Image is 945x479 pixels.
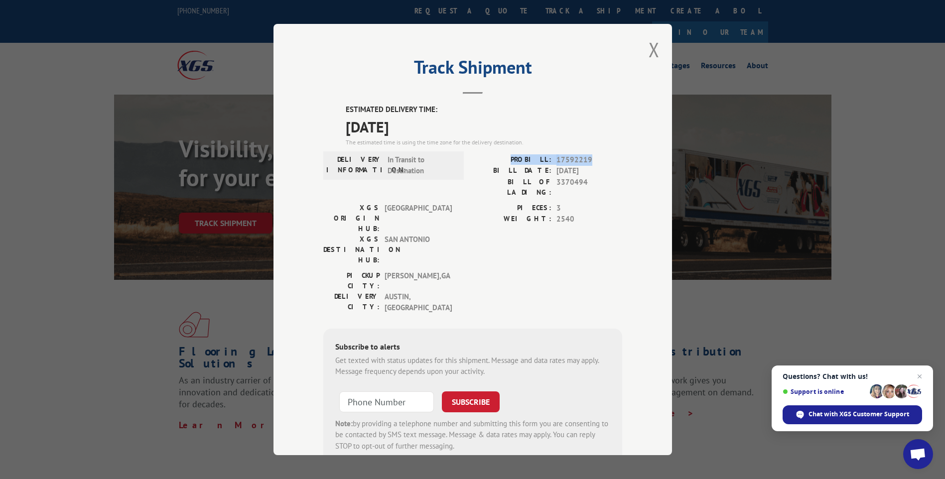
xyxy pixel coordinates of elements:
strong: Note: [335,419,353,428]
label: BILL DATE: [473,165,551,177]
span: Chat with XGS Customer Support [783,405,922,424]
button: Close modal [649,36,660,63]
span: SAN ANTONIO [385,234,452,265]
span: AUSTIN , [GEOGRAPHIC_DATA] [385,291,452,314]
label: XGS ORIGIN HUB: [323,203,380,234]
span: [PERSON_NAME] , GA [385,270,452,291]
label: PICKUP CITY: [323,270,380,291]
span: Support is online [783,388,866,395]
label: PROBILL: [473,154,551,166]
a: Open chat [903,439,933,469]
label: XGS DESTINATION HUB: [323,234,380,265]
div: Get texted with status updates for this shipment. Message and data rates may apply. Message frequ... [335,355,610,377]
h2: Track Shipment [323,60,622,79]
label: BILL OF LADING: [473,177,551,198]
button: SUBSCRIBE [442,391,500,412]
input: Phone Number [339,391,434,412]
span: [DATE] [556,165,622,177]
div: Subscribe to alerts [335,341,610,355]
span: [GEOGRAPHIC_DATA] [385,203,452,234]
label: DELIVERY CITY: [323,291,380,314]
span: 17592219 [556,154,622,166]
span: 3370494 [556,177,622,198]
label: ESTIMATED DELIVERY TIME: [346,104,622,116]
span: 2540 [556,214,622,225]
div: The estimated time is using the time zone for the delivery destination. [346,138,622,147]
span: 3 [556,203,622,214]
label: WEIGHT: [473,214,551,225]
span: In Transit to Destination [388,154,455,177]
span: Chat with XGS Customer Support [809,410,909,419]
div: by providing a telephone number and submitting this form you are consenting to be contacted by SM... [335,418,610,452]
label: PIECES: [473,203,551,214]
label: DELIVERY INFORMATION: [326,154,383,177]
span: Questions? Chat with us! [783,372,922,380]
span: [DATE] [346,116,622,138]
